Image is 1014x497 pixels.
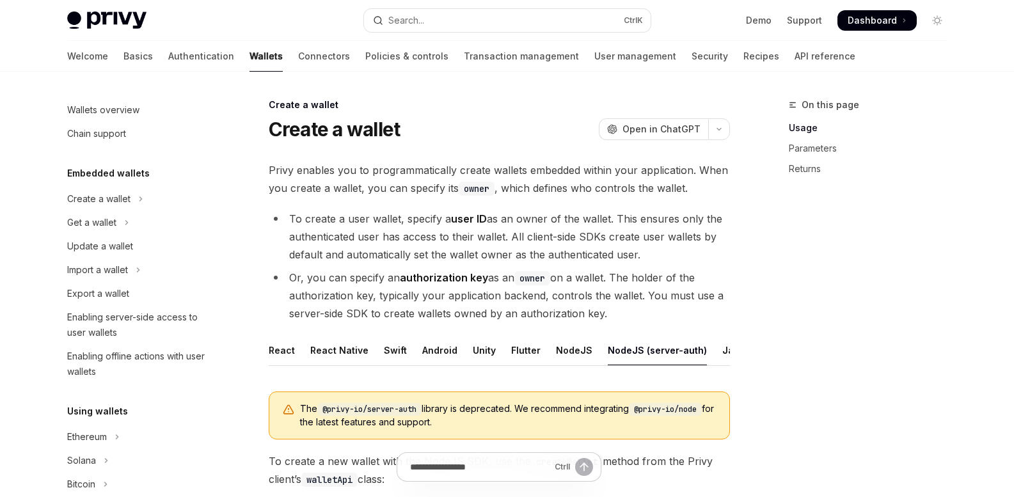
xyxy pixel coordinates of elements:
[67,310,213,340] div: Enabling server-side access to user wallets
[57,345,221,383] a: Enabling offline actions with user wallets
[802,97,859,113] span: On this page
[400,271,488,284] strong: authorization key
[300,402,717,429] span: The library is deprecated. We recommend integrating for the latest features and support.
[789,159,958,179] a: Returns
[743,41,779,72] a: Recipes
[67,102,139,118] div: Wallets overview
[787,14,822,27] a: Support
[67,215,116,230] div: Get a wallet
[269,161,730,197] span: Privy enables you to programmatically create wallets embedded within your application. When you c...
[511,335,541,365] div: Flutter
[599,118,708,140] button: Open in ChatGPT
[67,349,213,379] div: Enabling offline actions with user wallets
[514,271,550,285] code: owner
[269,118,400,141] h1: Create a wallet
[575,458,593,476] button: Send message
[67,166,150,181] h5: Embedded wallets
[67,12,147,29] img: light logo
[464,41,579,72] a: Transaction management
[556,335,592,365] div: NodeJS
[310,335,368,365] div: React Native
[57,235,221,258] a: Update a wallet
[67,429,107,445] div: Ethereum
[364,9,651,32] button: Open search
[629,403,702,416] code: @privy-io/node
[594,41,676,72] a: User management
[57,449,221,472] button: Toggle Solana section
[746,14,772,27] a: Demo
[57,122,221,145] a: Chain support
[608,335,707,365] div: NodeJS (server-auth)
[384,335,407,365] div: Swift
[67,453,96,468] div: Solana
[67,126,126,141] div: Chain support
[67,239,133,254] div: Update a wallet
[269,210,730,264] li: To create a user wallet, specify a as an owner of the wallet. This ensures only the authenticated...
[624,15,643,26] span: Ctrl K
[451,212,487,225] strong: user ID
[269,99,730,111] div: Create a wallet
[269,335,295,365] div: React
[837,10,917,31] a: Dashboard
[57,473,221,496] button: Toggle Bitcoin section
[67,191,131,207] div: Create a wallet
[57,211,221,234] button: Toggle Get a wallet section
[789,118,958,138] a: Usage
[168,41,234,72] a: Authentication
[67,41,108,72] a: Welcome
[722,335,745,365] div: Java
[473,335,496,365] div: Unity
[67,262,128,278] div: Import a wallet
[123,41,153,72] a: Basics
[282,404,295,416] svg: Warning
[57,187,221,210] button: Toggle Create a wallet section
[365,41,448,72] a: Policies & controls
[67,404,128,419] h5: Using wallets
[67,286,129,301] div: Export a wallet
[692,41,728,72] a: Security
[795,41,855,72] a: API reference
[422,335,457,365] div: Android
[57,99,221,122] a: Wallets overview
[67,477,95,492] div: Bitcoin
[459,182,495,196] code: owner
[57,258,221,281] button: Toggle Import a wallet section
[848,14,897,27] span: Dashboard
[57,306,221,344] a: Enabling server-side access to user wallets
[269,269,730,322] li: Or, you can specify an as an on a wallet. The holder of the authorization key, typically your app...
[57,425,221,448] button: Toggle Ethereum section
[927,10,947,31] button: Toggle dark mode
[789,138,958,159] a: Parameters
[250,41,283,72] a: Wallets
[410,453,550,481] input: Ask a question...
[298,41,350,72] a: Connectors
[317,403,422,416] code: @privy-io/server-auth
[57,282,221,305] a: Export a wallet
[622,123,701,136] span: Open in ChatGPT
[388,13,424,28] div: Search...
